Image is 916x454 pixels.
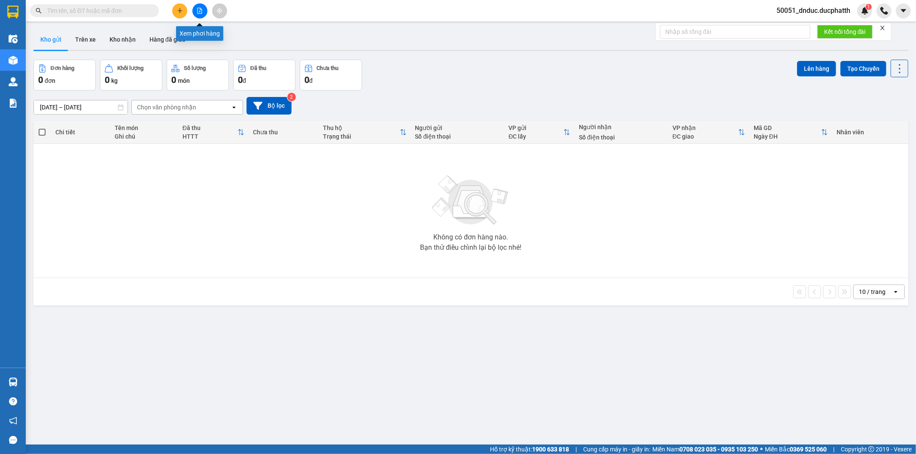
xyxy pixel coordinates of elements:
th: Toggle SortBy [749,121,832,144]
button: caret-down [896,3,911,18]
div: 10 / trang [859,288,886,296]
span: | [833,445,834,454]
div: Khối lượng [117,65,143,71]
div: ĐC giao [673,133,738,140]
span: đơn [45,77,55,84]
button: file-add [192,3,207,18]
span: Hỗ trợ kỹ thuật: [490,445,569,454]
button: Đơn hàng0đơn [33,60,96,91]
div: HTTT [183,133,237,140]
span: aim [216,8,222,14]
div: Người nhận [579,124,664,130]
span: copyright [868,446,874,452]
th: Toggle SortBy [178,121,249,144]
div: Chọn văn phòng nhận [137,103,196,112]
div: Số điện thoại [579,134,664,141]
div: Xem phơi hàng [176,26,223,41]
span: 0 [304,75,309,85]
img: logo-vxr [7,6,18,18]
button: aim [212,3,227,18]
div: Bạn thử điều chỉnh lại bộ lọc nhé! [420,244,521,251]
span: 0 [105,75,110,85]
div: ĐC lấy [508,133,563,140]
input: Select a date range. [34,100,128,114]
span: notification [9,417,17,425]
span: Cung cấp máy in - giấy in: [583,445,650,454]
span: 50051_dnduc.ducphatth [770,5,857,16]
th: Toggle SortBy [668,121,749,144]
img: svg+xml;base64,PHN2ZyBjbGFzcz0ibGlzdC1wbHVnX19zdmciIHhtbG5zPSJodHRwOi8vd3d3LnczLm9yZy8yMDAwL3N2Zy... [428,170,514,230]
div: Ghi chú [115,133,173,140]
span: món [178,77,190,84]
span: 0 [238,75,243,85]
div: Trạng thái [323,133,399,140]
button: Số lượng0món [167,60,229,91]
div: Mã GD [754,124,821,131]
input: Tìm tên, số ĐT hoặc mã đơn [47,6,149,15]
img: icon-new-feature [861,7,869,15]
th: Toggle SortBy [319,121,411,144]
button: Kho gửi [33,29,68,50]
span: question-circle [9,397,17,406]
button: Đã thu0đ [233,60,295,91]
span: | [575,445,577,454]
div: VP nhận [673,124,738,131]
div: Chi tiết [55,129,107,136]
span: file-add [197,8,203,14]
img: warehouse-icon [9,378,18,387]
span: close [879,25,886,31]
div: VP gửi [508,124,563,131]
div: Đơn hàng [51,65,74,71]
button: Hàng đã giao [143,29,192,50]
div: Số lượng [184,65,206,71]
div: Nhân viên [837,129,904,136]
div: Chưa thu [253,129,315,136]
span: 0 [38,75,43,85]
div: Người gửi [415,124,500,131]
div: Số điện thoại [415,133,500,140]
span: caret-down [900,7,907,15]
div: Ngày ĐH [754,133,821,140]
span: Kết nối tổng đài [824,27,866,36]
span: ⚪️ [760,448,763,451]
span: plus [177,8,183,14]
svg: open [892,288,899,295]
strong: 1900 633 818 [532,446,569,453]
span: search [36,8,42,14]
div: Đã thu [183,124,237,131]
strong: 0708 023 035 - 0935 103 250 [679,446,758,453]
img: solution-icon [9,99,18,108]
img: warehouse-icon [9,34,18,43]
span: 0 [171,75,176,85]
button: Lên hàng [797,61,836,76]
img: phone-icon [880,7,888,15]
sup: 1 [866,4,872,10]
img: warehouse-icon [9,77,18,86]
div: Tên món [115,124,173,131]
input: Nhập số tổng đài [660,25,810,39]
div: Thu hộ [323,124,399,131]
div: Chưa thu [317,65,339,71]
span: Miền Nam [652,445,758,454]
span: message [9,436,17,444]
span: đ [243,77,246,84]
button: Bộ lọc [246,97,292,115]
img: warehouse-icon [9,56,18,65]
div: Không có đơn hàng nào. [433,234,508,241]
button: Kết nối tổng đài [817,25,873,39]
span: Miền Bắc [765,445,827,454]
button: plus [172,3,187,18]
button: Khối lượng0kg [100,60,162,91]
button: Chưa thu0đ [300,60,362,91]
button: Tạo Chuyến [840,61,886,76]
strong: 0369 525 060 [790,446,827,453]
sup: 2 [287,93,296,101]
div: Đã thu [250,65,266,71]
button: Kho nhận [103,29,143,50]
span: kg [111,77,118,84]
th: Toggle SortBy [504,121,575,144]
button: Trên xe [68,29,103,50]
svg: open [231,104,237,111]
span: đ [309,77,313,84]
span: 1 [867,4,870,10]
